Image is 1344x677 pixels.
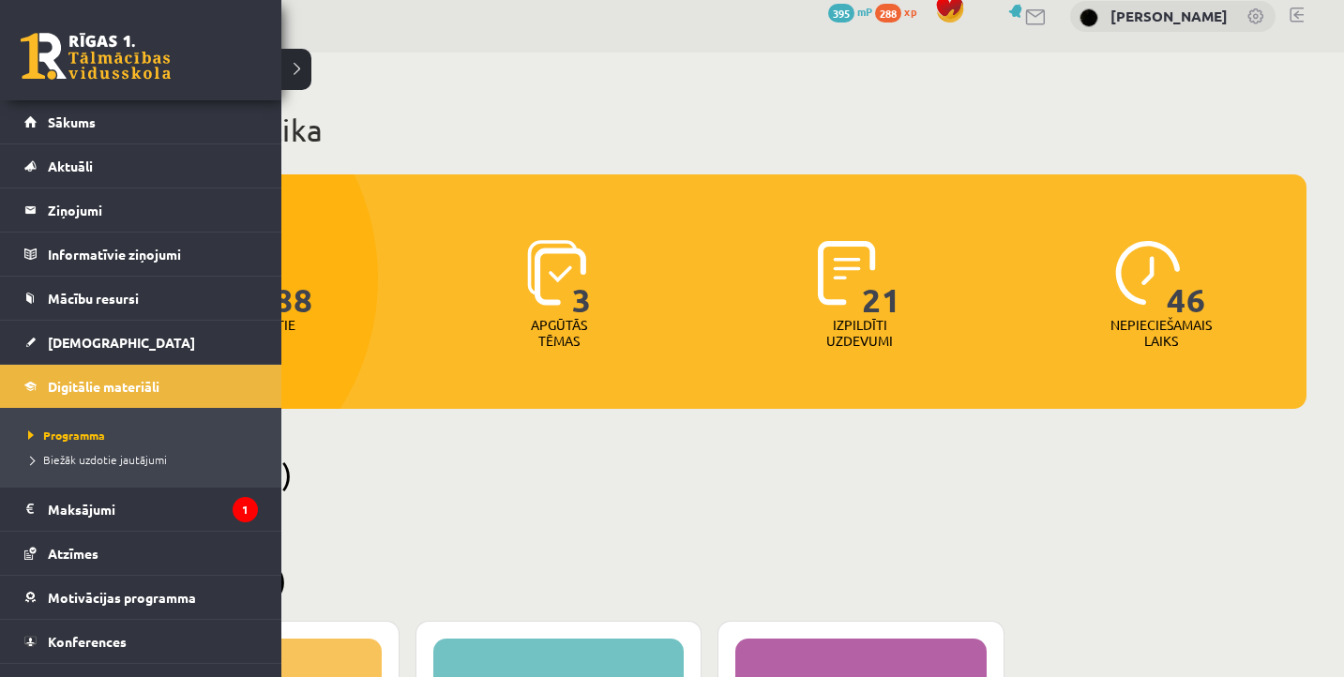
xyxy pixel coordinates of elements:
span: 288 [875,4,901,23]
span: Digitālie materiāli [48,378,159,395]
h2: Pieejamie (0) [113,456,1306,492]
a: Sākums [24,100,258,143]
h1: Mana statistika [113,112,1306,149]
span: Mācību resursi [48,290,139,307]
a: Informatīvie ziņojumi [24,233,258,276]
span: Biežāk uzdotie jautājumi [23,452,167,467]
h2: Pabeigtie (3) [113,562,1306,598]
a: 288 xp [875,4,926,19]
a: Maksājumi1 [24,488,258,531]
a: Ziņojumi [24,188,258,232]
span: Motivācijas programma [48,589,196,606]
p: Nepieciešamais laiks [1110,317,1212,349]
img: icon-completed-tasks-ad58ae20a441b2904462921112bc710f1caf180af7a3daa7317a5a94f2d26646.svg [818,240,876,306]
a: Rīgas 1. Tālmācības vidusskola [21,33,171,80]
a: Motivācijas programma [24,576,258,619]
span: mP [857,4,872,19]
span: Programma [23,428,105,443]
span: xp [904,4,916,19]
legend: Ziņojumi [48,188,258,232]
a: [PERSON_NAME] [1110,7,1228,25]
span: [DEMOGRAPHIC_DATA] [48,334,195,351]
span: Sākums [48,113,96,130]
legend: Maksājumi [48,488,258,531]
p: Apgūtās tēmas [522,317,596,349]
p: Izpildīti uzdevumi [823,317,897,349]
span: 21 [862,240,901,317]
img: icon-clock-7be60019b62300814b6bd22b8e044499b485619524d84068768e800edab66f18.svg [1115,240,1181,306]
span: Atzīmes [48,545,98,562]
a: [DEMOGRAPHIC_DATA] [24,321,258,364]
a: Digitālie materiāli [24,365,258,408]
span: 395 [828,4,854,23]
a: Aktuāli [24,144,258,188]
span: 288 [254,240,313,317]
span: Konferences [48,633,127,650]
a: 395 mP [828,4,872,19]
span: 46 [1167,240,1206,317]
a: Konferences [24,620,258,663]
a: Biežāk uzdotie jautājumi [23,451,263,468]
a: Atzīmes [24,532,258,575]
a: Mācību resursi [24,277,258,320]
img: Amanda Solvita Hodasēviča [1080,8,1098,27]
a: Programma [23,427,263,444]
img: icon-learned-topics-4a711ccc23c960034f471b6e78daf4a3bad4a20eaf4de84257b87e66633f6470.svg [527,240,586,306]
i: 1 [233,497,258,522]
legend: Informatīvie ziņojumi [48,233,258,276]
span: Aktuāli [48,158,93,174]
span: 3 [572,240,592,317]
